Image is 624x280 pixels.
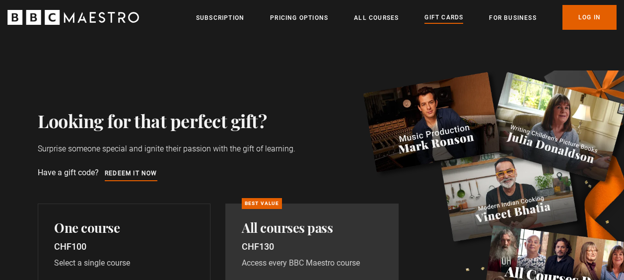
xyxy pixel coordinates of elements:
[38,168,157,177] span: Have a gift code?
[196,13,244,23] a: Subscription
[54,220,194,236] h2: One course
[7,10,139,25] svg: BBC Maestro
[424,12,463,23] a: Gift Cards
[242,220,382,236] h2: All courses pass
[489,13,536,23] a: For business
[242,240,382,253] p: CHF130
[196,5,617,30] nav: Primary
[54,240,194,253] p: CHF100
[105,168,157,179] a: Redeem it now
[242,257,382,269] p: Access every BBC Maestro course
[562,5,617,30] a: Log In
[54,257,194,269] p: Select a single course
[354,13,399,23] a: All Courses
[270,13,328,23] a: Pricing Options
[38,143,367,155] p: Surprise someone special and ignite their passion with the gift of learning.
[242,198,281,209] p: Best Value
[38,110,586,131] h1: Looking for that perfect gift?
